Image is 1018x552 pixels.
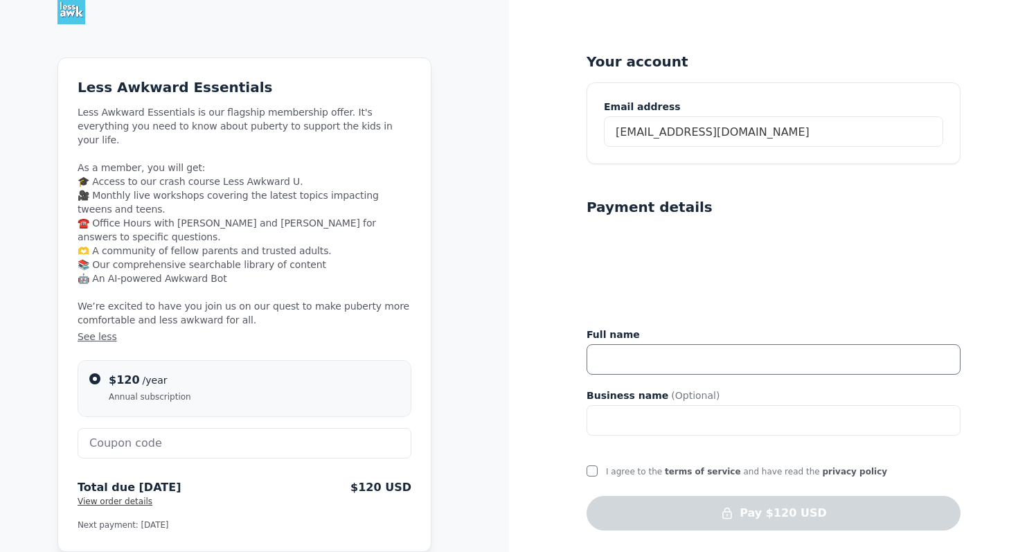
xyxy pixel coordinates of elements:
span: $120 [109,373,140,386]
input: $120/yearAnnual subscription [89,373,100,384]
span: Annual subscription [109,391,191,402]
iframe: Secure payment input frame [584,225,963,317]
span: (Optional) [671,389,720,402]
span: View order details [78,497,152,506]
span: Total due [DATE] [78,481,181,495]
span: Email address [604,100,681,114]
button: View order details [78,496,152,507]
button: Pay $120 USD [587,496,961,531]
span: /year [143,375,168,386]
button: See less [78,330,411,344]
h5: Your account [587,52,961,71]
span: I agree to the and have read the [606,467,887,477]
span: Less Awkward Essentials [78,79,272,96]
p: Next payment: [DATE] [78,518,411,532]
a: privacy policy [822,467,887,477]
h5: Payment details [587,197,713,217]
span: Business name [587,389,668,402]
span: Less Awkward Essentials is our flagship membership offer. It's everything you need to know about ... [78,105,411,344]
input: Coupon code [78,428,411,458]
span: Full name [587,328,640,341]
span: $120 USD [350,481,411,495]
a: terms of service [665,467,741,477]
